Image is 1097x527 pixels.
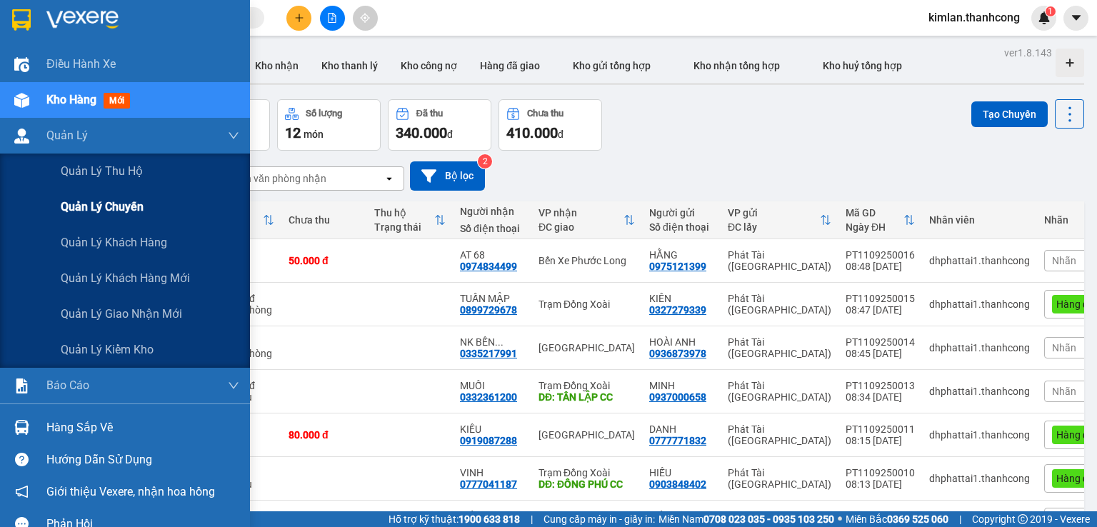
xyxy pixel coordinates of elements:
div: dhphattai1.thanhcong [929,342,1030,353]
div: Trạm Đồng Xoài [539,298,635,310]
img: warehouse-icon [14,93,29,108]
button: file-add [320,6,345,31]
div: 0899729678 [460,304,517,316]
div: 08:13 [DATE] [846,478,915,490]
span: Hỗ trợ kỹ thuật: [389,511,520,527]
img: icon-new-feature [1038,11,1051,24]
span: Quản lý chuyến [61,198,144,216]
span: plus [294,13,304,23]
div: 08:48 [DATE] [846,261,915,272]
span: đ [558,129,563,140]
span: Kho nhận tổng hợp [693,60,780,71]
div: 0974834499 [460,261,517,272]
div: AT 68 [460,249,524,261]
div: Phát Tài ([GEOGRAPHIC_DATA]) [728,380,831,403]
th: Toggle SortBy [531,201,642,239]
div: PT1109250014 [846,336,915,348]
span: down [228,380,239,391]
button: Kho nhận [244,49,310,83]
span: Nhãn [1052,342,1076,353]
span: Quản lý thu hộ [61,162,143,180]
div: HIẾU [649,467,713,478]
th: Toggle SortBy [367,201,453,239]
div: 50.000 đ [289,255,360,266]
div: Phát Tài ([GEOGRAPHIC_DATA]) [728,467,831,490]
div: Chưa thu [527,109,563,119]
span: 410.000 [506,124,558,141]
div: [GEOGRAPHIC_DATA] [539,429,635,441]
span: | [531,511,533,527]
div: MINH [649,380,713,391]
div: VP gửi [728,207,820,219]
div: Thu hộ [374,207,434,219]
th: Toggle SortBy [721,201,838,239]
span: aim [360,13,370,23]
button: plus [286,6,311,31]
img: solution-icon [14,378,29,393]
span: Quản lý khách hàng [61,234,167,251]
div: DĐ: TÂN LẬP CC [539,391,635,403]
div: dhphattai1.thanhcong [929,298,1030,310]
sup: 1 [1046,6,1056,16]
span: Quản lý kiểm kho [61,341,154,358]
div: Hướng dẫn sử dụng [46,449,239,471]
button: Tạo Chuyến [971,101,1048,127]
div: 0335217991 [460,348,517,359]
div: 0903848402 [649,478,706,490]
span: question-circle [15,453,29,466]
div: Chưa thu [289,214,360,226]
div: Bến Xe Phước Long [539,255,635,266]
div: Chọn văn phòng nhận [228,171,326,186]
div: TUẤN MẬP [460,293,524,304]
button: caret-down [1063,6,1088,31]
div: 0327279339 [649,304,706,316]
div: PT1109250007 [846,511,915,522]
img: warehouse-icon [14,129,29,144]
div: Phát Tài ([GEOGRAPHIC_DATA]) [728,249,831,272]
span: copyright [1018,514,1028,524]
div: HẰNG [649,249,713,261]
span: down [228,130,239,141]
span: món [304,129,324,140]
div: dhphattai1.thanhcong [929,429,1030,441]
div: VP nhận [539,207,623,219]
div: Số điện thoại [649,221,713,233]
div: Người nhận [460,206,524,217]
div: dhphattai1.thanhcong [929,386,1030,397]
div: PT1109250016 [846,249,915,261]
div: [GEOGRAPHIC_DATA] [539,342,635,353]
span: Kho hàng [46,93,96,106]
sup: 2 [478,154,492,169]
button: Bộ lọc [410,161,485,191]
span: Quản lý giao nhận mới [61,305,182,323]
div: PT1109250011 [846,423,915,435]
div: Trạm Đồng Xoài [539,380,635,391]
div: 0332361200 [460,391,517,403]
div: MUỐI [460,380,524,391]
div: Trạng thái [374,221,434,233]
div: 0777041187 [460,478,517,490]
span: Kho gửi tổng hợp [573,60,651,71]
span: Nhãn [1052,386,1076,397]
button: Kho thanh lý [310,49,389,83]
span: Cung cấp máy in - giấy in: [544,511,655,527]
span: 340.000 [396,124,447,141]
span: Điều hành xe [46,55,116,73]
span: Miền Nam [658,511,834,527]
span: mới [104,93,130,109]
img: logo-vxr [12,9,31,31]
div: Phát Tài ([GEOGRAPHIC_DATA]) [728,336,831,359]
span: đ [447,129,453,140]
div: Mã GD [846,207,903,219]
div: VIÊN [460,511,524,522]
span: Báo cáo [46,376,89,394]
div: Số điện thoại [460,223,524,234]
span: Nhãn [1052,255,1076,266]
div: Ngày ĐH [846,221,903,233]
div: Số lượng [306,109,342,119]
strong: 0369 525 060 [887,513,948,525]
button: Chưa thu410.000đ [499,99,602,151]
div: Phát Tài ([GEOGRAPHIC_DATA]) [728,293,831,316]
span: Giới thiệu Vexere, nhận hoa hồng [46,483,215,501]
div: PT1109250013 [846,380,915,391]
